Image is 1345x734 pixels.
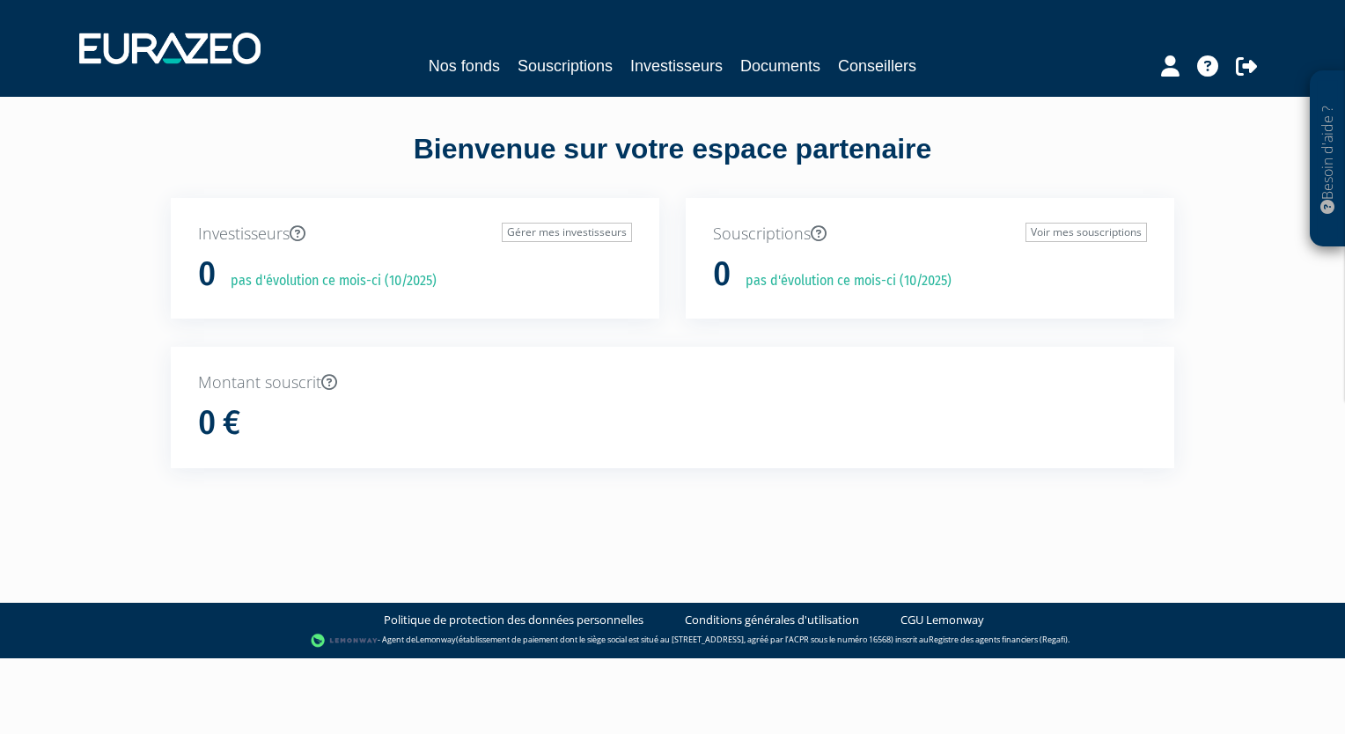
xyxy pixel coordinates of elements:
p: Souscriptions [713,223,1147,246]
p: pas d'évolution ce mois-ci (10/2025) [218,271,437,291]
h1: 0 [198,256,216,293]
p: Besoin d'aide ? [1318,80,1338,239]
a: Investisseurs [630,54,723,78]
a: Registre des agents financiers (Regafi) [929,634,1068,645]
div: - Agent de (établissement de paiement dont le siège social est situé au [STREET_ADDRESS], agréé p... [18,632,1327,650]
p: pas d'évolution ce mois-ci (10/2025) [733,271,952,291]
div: Bienvenue sur votre espace partenaire [158,129,1187,198]
a: CGU Lemonway [900,612,984,628]
a: Conditions générales d'utilisation [685,612,859,628]
h1: 0 € [198,405,240,442]
a: Voir mes souscriptions [1025,223,1147,242]
a: Nos fonds [429,54,500,78]
a: Lemonway [415,634,456,645]
p: Montant souscrit [198,371,1147,394]
img: 1732889491-logotype_eurazeo_blanc_rvb.png [79,33,261,64]
p: Investisseurs [198,223,632,246]
a: Conseillers [838,54,916,78]
a: Documents [740,54,820,78]
img: logo-lemonway.png [311,632,379,650]
a: Gérer mes investisseurs [502,223,632,242]
a: Politique de protection des données personnelles [384,612,643,628]
a: Souscriptions [518,54,613,78]
h1: 0 [713,256,731,293]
